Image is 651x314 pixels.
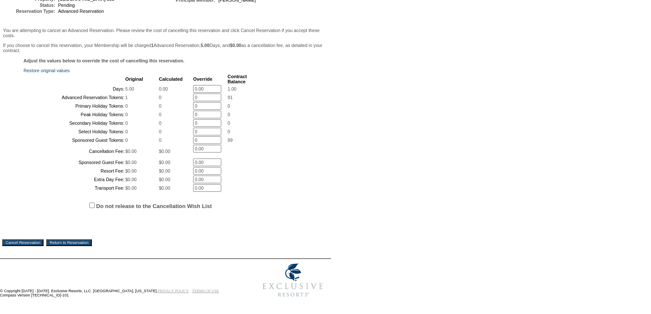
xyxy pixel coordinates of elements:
span: 0 [125,103,128,109]
input: Cancel Reservation [2,239,44,246]
span: $0.00 [159,185,170,191]
span: 0 [228,129,230,134]
b: $0.00 [230,43,241,48]
span: 0 [159,120,161,126]
td: Advanced Reservation Tokens: [24,94,124,101]
td: Sponsored Guest Fee: [24,158,124,166]
a: TERMS OF USE [192,289,219,293]
span: $0.00 [159,160,170,165]
span: 0 [125,129,128,134]
td: Secondary Holiday Tokens: [24,119,124,127]
b: Calculated [159,76,183,82]
span: 0 [159,138,161,143]
a: PRIVACY POLICY [158,289,189,293]
span: 99 [228,138,233,143]
td: Peak Holiday Tokens: [24,111,124,118]
span: Pending [58,3,75,8]
span: 0 [159,112,161,117]
span: 0 [228,103,230,109]
b: Contract Balance [228,74,247,84]
img: Exclusive Resorts [255,259,331,302]
label: Do not release to the Cancellation Wish List [96,203,212,209]
b: 1 [151,43,154,48]
td: Days: [24,85,124,93]
td: Extra Day Fee: [24,176,124,183]
span: 0 [228,112,230,117]
b: Adjust the values below to override the cost of cancelling this reservation. [23,58,185,63]
span: $0.00 [125,168,137,173]
span: $0.00 [159,177,170,182]
a: Restore original values [23,68,70,73]
span: 91 [228,95,233,100]
td: Status: [4,3,55,8]
td: Resort Fee: [24,167,124,175]
span: $0.00 [125,185,137,191]
td: Transport Fee: [24,184,124,192]
span: Advanced Reservation [58,9,104,14]
span: 1 [125,95,128,100]
span: $0.00 [125,177,137,182]
span: 0 [125,112,128,117]
td: Cancellation Fee: [24,145,124,158]
span: 0 [159,95,161,100]
span: 0.00 [159,86,168,91]
span: $0.00 [159,149,170,154]
p: You are attempting to cancel an Advanced Reservation. Please review the cost of cancelling this r... [3,28,328,38]
span: 0 [125,138,128,143]
span: 0 [125,120,128,126]
b: Original [125,76,143,82]
span: 5.00 [125,86,134,91]
td: Sponsored Guest Tokens: [24,136,124,144]
td: Primary Holiday Tokens: [24,102,124,110]
td: Reservation Type: [4,9,55,14]
span: 0 [159,129,161,134]
b: Override [193,76,212,82]
span: 0 [159,103,161,109]
p: If you choose to cancel this reservation, your Membership will be charged Advanced Reservation, D... [3,43,328,53]
span: 0 [228,120,230,126]
span: 1.00 [228,86,237,91]
span: $0.00 [125,149,137,154]
b: 5.00 [201,43,210,48]
span: $0.00 [125,160,137,165]
td: Select Holiday Tokens: [24,128,124,135]
span: $0.00 [159,168,170,173]
input: Return to Reservation [46,239,92,246]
